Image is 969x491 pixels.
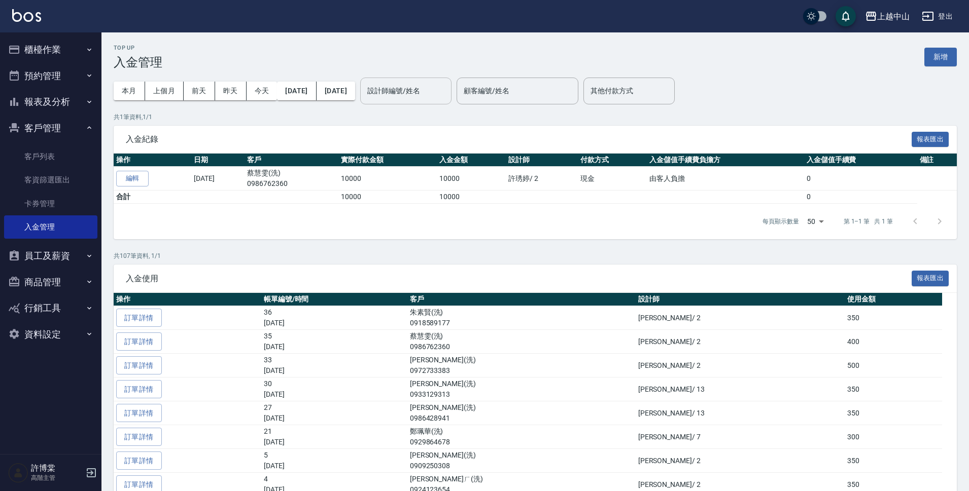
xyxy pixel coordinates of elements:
[917,154,957,167] th: 備註
[264,389,405,400] p: [DATE]
[116,380,162,399] a: 訂單詳情
[636,306,845,330] td: [PERSON_NAME]/ 2
[636,401,845,425] td: [PERSON_NAME]/ 13
[845,449,942,473] td: 350
[407,306,636,330] td: 朱素賢(洗)
[4,321,97,348] button: 資料設定
[437,154,506,167] th: 入金金額
[647,167,804,191] td: 由客人負擔
[410,365,633,376] p: 0972733383
[4,243,97,269] button: 員工及薪資
[4,168,97,192] a: 客資篩選匯出
[4,269,97,295] button: 商品管理
[410,342,633,352] p: 0986762360
[12,9,41,22] img: Logo
[912,134,949,143] a: 報表匯出
[912,132,949,147] button: 報表匯出
[845,293,942,306] th: 使用金額
[506,167,578,191] td: 許琇婷 / 2
[845,330,942,354] td: 400
[191,154,245,167] th: 日期
[31,473,83,482] p: 高階主管
[261,330,407,354] td: 35
[845,425,942,449] td: 300
[407,354,636,377] td: [PERSON_NAME](洗)
[877,10,910,23] div: 上越中山
[578,154,647,167] th: 付款方式
[191,167,245,191] td: [DATE]
[845,401,942,425] td: 350
[4,63,97,89] button: 預約管理
[506,154,578,167] th: 設計師
[410,318,633,328] p: 0918589177
[918,7,957,26] button: 登出
[4,295,97,321] button: 行銷工具
[4,89,97,115] button: 報表及分析
[407,377,636,401] td: [PERSON_NAME](洗)
[845,377,942,401] td: 350
[245,167,338,191] td: 蔡慧雯(洗)
[836,6,856,26] button: save
[114,45,162,51] h2: Top Up
[261,425,407,449] td: 21
[116,451,162,470] a: 訂單詳情
[647,154,804,167] th: 入金儲值手續費負擔方
[114,154,191,167] th: 操作
[407,330,636,354] td: 蔡慧雯(洗)
[844,217,893,226] p: 第 1–1 筆 共 1 筆
[114,293,261,306] th: 操作
[114,55,162,69] h3: 入金管理
[804,167,917,191] td: 0
[763,217,799,226] p: 每頁顯示數量
[338,154,437,167] th: 實際付款金額
[215,82,247,100] button: 昨天
[4,36,97,63] button: 櫃檯作業
[636,425,845,449] td: [PERSON_NAME]/ 7
[578,167,647,191] td: 現金
[126,134,912,144] span: 入金紀錄
[264,461,405,471] p: [DATE]
[245,154,338,167] th: 客戶
[277,82,316,100] button: [DATE]
[116,404,162,423] a: 訂單詳情
[912,273,949,283] a: 報表匯出
[845,354,942,377] td: 500
[4,192,97,215] a: 卡券管理
[803,208,827,235] div: 50
[116,171,149,186] button: 編輯
[184,82,215,100] button: 前天
[4,215,97,239] a: 入金管理
[261,449,407,473] td: 5
[114,191,245,204] td: 合計
[261,293,407,306] th: 帳單編號/時間
[407,293,636,306] th: 客戶
[636,377,845,401] td: [PERSON_NAME]/ 13
[114,112,957,122] p: 共 1 筆資料, 1 / 1
[261,306,407,330] td: 36
[264,413,405,424] p: [DATE]
[407,425,636,449] td: 鄭珮華(洗)
[31,463,83,473] h5: 許博棠
[407,401,636,425] td: [PERSON_NAME](洗)
[636,330,845,354] td: [PERSON_NAME]/ 2
[247,82,278,100] button: 今天
[247,178,336,189] p: 0986762360
[437,167,506,191] td: 10000
[410,461,633,471] p: 0909250308
[264,365,405,376] p: [DATE]
[126,274,912,284] span: 入金使用
[114,251,957,260] p: 共 107 筆資料, 1 / 1
[261,377,407,401] td: 30
[410,413,633,424] p: 0986428941
[261,401,407,425] td: 27
[338,167,437,191] td: 10000
[924,52,957,61] a: 新增
[845,306,942,330] td: 350
[912,271,949,286] button: 報表匯出
[145,82,184,100] button: 上個月
[116,309,162,327] a: 訂單詳情
[924,48,957,66] button: 新增
[4,115,97,141] button: 客戶管理
[636,449,845,473] td: [PERSON_NAME]/ 2
[636,293,845,306] th: 設計師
